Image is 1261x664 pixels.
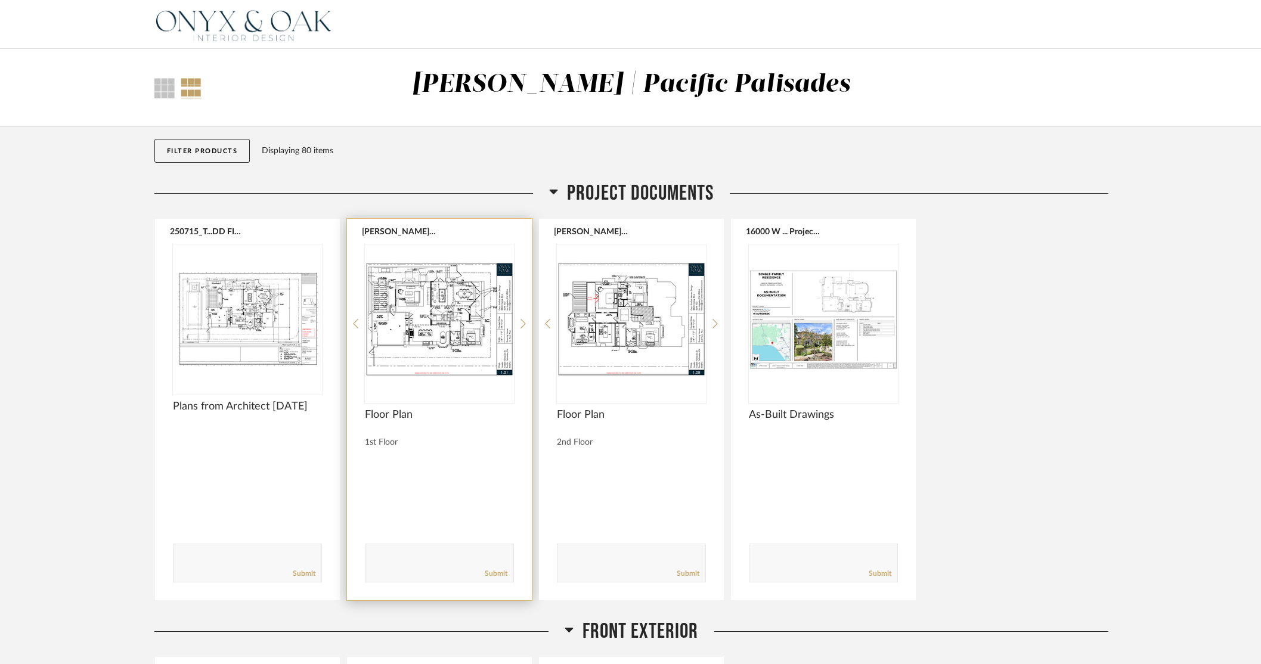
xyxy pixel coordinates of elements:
div: 1st Floor [365,438,514,448]
img: undefined [365,244,514,393]
span: Floor Plan [557,408,706,421]
img: undefined [557,244,706,393]
div: 0 [557,244,706,393]
button: [PERSON_NAME] Residence 1.pdf [362,226,436,236]
img: undefined [173,244,322,393]
a: Submit [677,569,699,579]
div: 0 [365,244,514,393]
img: undefined [749,244,898,393]
span: Floor Plan [365,408,514,421]
img: 08ecf60b-2490-4d88-a620-7ab89e40e421.png [154,1,333,48]
div: Displaying 80 items [262,144,1102,157]
div: 2nd Floor [557,438,706,448]
span: As-Built Drawings [749,408,898,421]
div: 0 [749,244,898,393]
button: 16000 W ... Project.pdf [746,226,820,236]
button: 250715_T...DD FINAL.pdf [170,226,244,236]
span: Front Exterior [583,619,698,644]
a: Submit [869,569,891,579]
span: Project Documents [567,181,714,206]
div: [PERSON_NAME] | Pacific Palisades [412,72,850,97]
span: Plans from Architect [DATE] [173,400,322,413]
a: Submit [485,569,507,579]
a: Submit [293,569,315,579]
button: Filter Products [154,139,250,163]
button: [PERSON_NAME] Residence 8.pdf [554,226,628,236]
